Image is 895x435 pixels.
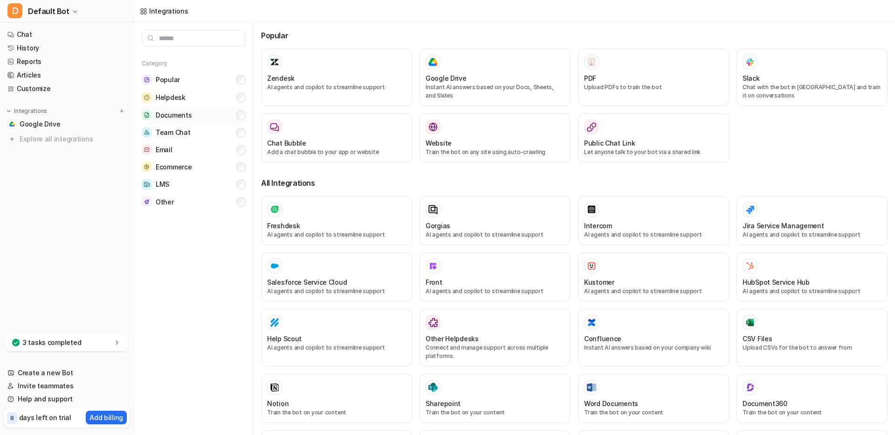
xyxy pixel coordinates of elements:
p: AI agents and copilot to streamline support [743,231,881,239]
button: Help ScoutHelp ScoutAI agents and copilot to streamline support [261,309,412,366]
button: Salesforce Service Cloud Salesforce Service CloudAI agents and copilot to streamline support [261,253,412,302]
span: Helpdesk [156,93,186,102]
img: PDF [587,57,596,66]
h3: Chat Bubble [267,138,306,148]
img: Other [142,197,152,207]
button: FreshdeskAI agents and copilot to streamline support [261,196,412,245]
button: Integrations [4,106,50,116]
img: menu_add.svg [118,108,125,114]
p: AI agents and copilot to streamline support [267,83,406,91]
span: Default Bot [28,5,69,18]
button: HubSpot Service HubHubSpot Service HubAI agents and copilot to streamline support [737,253,888,302]
a: Integrations [140,6,188,16]
img: Kustomer [587,261,596,271]
h3: Zendesk [267,73,295,83]
p: Train the bot on your content [743,408,881,417]
img: HubSpot Service Hub [745,261,755,271]
p: Add a chat bubble to your app or website [267,148,406,156]
button: Team ChatTeam Chat [142,124,246,141]
a: History [4,42,130,55]
a: Google DriveGoogle Drive [4,118,130,131]
h3: Confluence [584,334,621,344]
img: Salesforce Service Cloud [270,261,279,271]
span: D [7,3,22,18]
p: Add billing [89,413,123,422]
a: Create a new Bot [4,366,130,379]
p: AI agents and copilot to streamline support [426,287,565,295]
span: Explore all integrations [20,132,126,147]
img: Document360 [745,383,755,392]
p: AI agents and copilot to streamline support [584,287,723,295]
p: AI agents and copilot to streamline support [267,344,406,352]
p: days left on trial [19,413,71,422]
h3: Jira Service Management [743,221,824,231]
img: Help Scout [270,318,279,327]
img: Sharepoint [428,383,438,392]
button: Google DriveGoogle DriveInstant AI answers based on your Docs, Sheets, and Slides [420,49,571,106]
img: Documents [142,110,152,120]
h3: Help Scout [267,334,302,344]
h3: Slack [743,73,760,83]
button: Chat BubbleAdd a chat bubble to your app or website [261,113,412,162]
a: Explore all integrations [4,133,130,146]
button: FrontFrontAI agents and copilot to streamline support [420,253,571,302]
h3: HubSpot Service Hub [743,277,810,287]
span: Documents [156,111,192,120]
button: EmailEmail [142,141,246,158]
button: ZendeskAI agents and copilot to streamline support [261,49,412,106]
p: Upload CSVs for the bot to answer from [743,344,881,352]
h3: Gorgias [426,221,450,231]
button: Word DocumentsWord DocumentsTrain the bot on your content [578,374,729,423]
p: Instant AI answers based on your company wiki [584,344,723,352]
button: PDFPDFUpload PDFs to train the bot [578,49,729,106]
h3: Other Helpdesks [426,334,479,344]
h3: Intercom [584,221,612,231]
p: Chat with the bot in [GEOGRAPHIC_DATA] and train it on conversations [743,83,881,100]
button: Public Chat LinkLet anyone talk to your bot via a shared link [578,113,729,162]
h3: Website [426,138,452,148]
img: Helpdesk [142,92,152,103]
h3: PDF [584,73,596,83]
button: GorgiasAI agents and copilot to streamline support [420,196,571,245]
p: 8 [10,414,14,422]
button: PopularPopular [142,71,246,89]
button: SharepointSharepointTrain the bot on your content [420,374,571,423]
button: Add billing [86,411,127,424]
a: Chat [4,28,130,41]
img: Popular [142,75,152,85]
h3: Popular [261,30,888,41]
p: Train the bot on your content [426,408,565,417]
button: CSV FilesCSV FilesUpload CSVs for the bot to answer from [737,309,888,366]
img: Ecommerce [142,162,152,172]
button: HelpdeskHelpdesk [142,89,246,106]
img: Slack [745,56,755,67]
p: 3 tasks completed [22,338,81,347]
h3: Sharepoint [426,399,461,408]
p: Instant AI answers based on your Docs, Sheets, and Slides [426,83,565,100]
img: Word Documents [587,383,596,392]
a: Help and support [4,393,130,406]
h3: Document360 [743,399,787,408]
button: LMSLMS [142,175,246,193]
button: SlackSlackChat with the bot in [GEOGRAPHIC_DATA] and train it on conversations [737,49,888,106]
button: OtherOther [142,193,246,210]
h3: Notion [267,399,289,408]
button: KustomerKustomerAI agents and copilot to streamline support [578,253,729,302]
p: Integrations [14,107,47,115]
img: Google Drive [428,58,438,66]
span: Other [156,197,174,207]
img: explore all integrations [7,134,17,144]
h3: Public Chat Link [584,138,635,148]
a: Articles [4,69,130,82]
img: Email [142,145,152,154]
h3: CSV Files [743,334,772,344]
div: Integrations [149,6,188,16]
a: Invite teammates [4,379,130,393]
p: AI agents and copilot to streamline support [584,231,723,239]
button: ConfluenceConfluenceInstant AI answers based on your company wiki [578,309,729,366]
h3: All Integrations [261,177,888,189]
img: CSV Files [745,318,755,327]
button: WebsiteWebsiteTrain the bot on any site using auto-crawling [420,113,571,162]
a: Reports [4,55,130,68]
button: NotionNotionTrain the bot on your content [261,374,412,423]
